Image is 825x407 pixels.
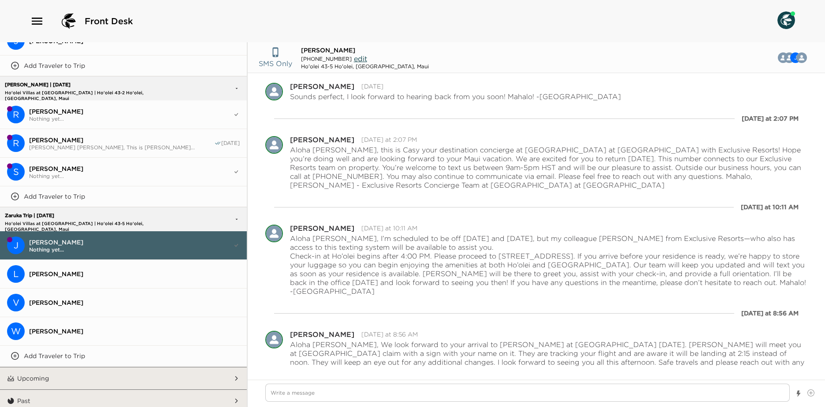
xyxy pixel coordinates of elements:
[265,225,283,242] img: C
[290,340,807,375] p: Aloha [PERSON_NAME], We look forward to your arrival to [PERSON_NAME] at [GEOGRAPHIC_DATA] [DATE]...
[290,136,354,143] div: [PERSON_NAME]
[361,330,418,338] time: 2025-09-30T18:56:03.637Z
[741,203,799,211] div: [DATE] at 10:11 AM
[17,397,30,405] p: Past
[741,309,799,318] div: [DATE] at 8:56 AM
[7,134,25,152] div: Rodney Henry
[7,294,25,311] div: Vilma Wilkie
[29,238,233,246] span: [PERSON_NAME]
[796,52,807,63] div: Casy Villalun
[265,83,283,100] img: C
[7,265,25,283] div: Linda Zaruka
[7,163,25,181] div: Susan Henry
[290,145,807,189] p: Aloha [PERSON_NAME], this is Casy your destination concierge at [GEOGRAPHIC_DATA] at [GEOGRAPHIC_...
[221,140,240,147] span: [DATE]
[361,136,417,144] time: 2025-09-28T00:07:32.917Z
[265,136,283,154] div: Casy Villalun
[7,322,25,340] div: Warren Wilkie
[7,237,25,254] div: John Zaruka
[24,192,85,200] p: Add Traveler to Trip
[3,90,193,96] p: Ho'olei Villas at [GEOGRAPHIC_DATA] | Ho'olei 43-2 Ho'olei, [GEOGRAPHIC_DATA], Maui
[7,265,25,283] div: L
[795,386,802,401] button: Show templates
[17,374,49,382] p: Upcoming
[58,11,79,32] img: logo
[29,299,240,307] span: [PERSON_NAME]
[29,136,214,144] span: [PERSON_NAME]
[777,11,795,29] img: User
[7,322,25,340] div: W
[29,107,233,115] span: [PERSON_NAME]
[265,331,283,348] div: Melissa Glennon
[742,114,799,123] div: [DATE] at 2:07 PM
[773,49,814,67] button: CJMB
[15,367,233,389] button: Upcoming
[3,221,193,226] p: Ho'olei Villas at [GEOGRAPHIC_DATA] | Ho'olei 43-5 Ho'olei, [GEOGRAPHIC_DATA], Maui
[354,54,367,63] span: edit
[7,106,25,123] div: Rodney Henry
[290,234,807,296] p: Aloha [PERSON_NAME], I’m scheduled to be off [DATE] and [DATE], but my colleague [PERSON_NAME] fr...
[796,52,807,63] img: C
[3,82,193,88] p: [PERSON_NAME] | [DATE]
[290,92,621,101] p: Sounds perfect, I look forward to hearing back from you soon! Mahalo! -[GEOGRAPHIC_DATA]
[29,246,233,253] span: Nothing yet...
[7,163,25,181] div: S
[29,144,214,151] span: [PERSON_NAME] [PERSON_NAME], This is [PERSON_NAME]...
[265,225,283,242] div: Casy Villalun
[301,55,352,62] span: [PHONE_NUMBER]
[29,173,233,179] span: Nothing yet...
[24,352,85,360] p: Add Traveler to Trip
[290,225,354,232] div: [PERSON_NAME]
[7,134,25,152] div: R
[265,136,283,154] img: C
[265,384,790,402] textarea: Write a message
[7,106,25,123] div: R
[24,62,85,70] p: Add Traveler to Trip
[7,237,25,254] div: J
[301,63,429,70] div: Ho'olei 43-5 Ho'olei, [GEOGRAPHIC_DATA], Maui
[290,83,354,90] div: [PERSON_NAME]
[7,294,25,311] div: V
[29,327,240,335] span: [PERSON_NAME]
[361,224,417,232] time: 2025-09-28T20:11:29.153Z
[29,270,240,278] span: [PERSON_NAME]
[265,331,283,348] img: M
[301,46,355,54] span: [PERSON_NAME]
[3,213,193,218] p: Zaruka Trip | [DATE]
[265,83,283,100] div: Casy Villalun
[29,115,233,122] span: Nothing yet...
[259,58,292,69] p: SMS Only
[29,165,233,173] span: [PERSON_NAME]
[85,15,133,27] span: Front Desk
[290,331,354,338] div: [PERSON_NAME]
[361,82,383,90] time: 2025-08-25T19:11:20.891Z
